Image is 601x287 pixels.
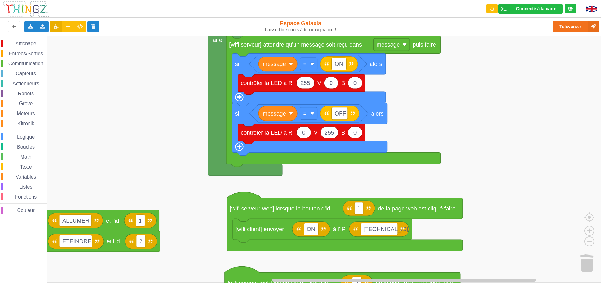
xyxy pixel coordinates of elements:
[211,37,223,43] text: faire
[263,61,286,67] text: message
[325,129,334,136] text: 255
[263,110,286,117] text: message
[248,27,353,32] div: Laisse libre cours à ton imagination !
[16,134,36,140] span: Logique
[370,61,382,67] text: alors
[302,129,305,136] text: 0
[341,80,345,86] text: B
[516,7,556,11] div: Connecté à la carte
[12,81,40,86] span: Actionneurs
[335,110,346,117] text: OFF
[235,226,284,232] text: [wifi client] envoyer
[586,6,597,12] img: gb.png
[357,205,360,211] text: 1
[303,110,306,117] text: =
[139,238,142,245] text: 2
[230,205,330,211] text: [wifi serveur web] lorsque le bouton d'id
[241,129,292,136] text: contrôler la LED à R
[371,110,384,117] text: alors
[353,129,357,136] text: 0
[377,41,400,48] text: message
[139,217,142,224] text: 1
[18,101,34,106] span: Grove
[15,71,37,76] span: Capteurs
[314,129,318,136] text: V
[235,110,239,117] text: si
[8,61,44,66] span: Communication
[8,51,44,56] span: Entrées/Sorties
[15,174,37,180] span: Variables
[17,121,35,126] span: Kitronik
[18,184,33,190] span: Listes
[498,4,563,14] div: Ta base fonctionne bien !
[106,217,119,224] text: et l'id
[19,164,33,170] span: Texte
[62,238,91,245] text: ETEINDRE
[363,226,408,233] text: [TECHNICAL_ID]
[413,41,436,48] text: puis faire
[62,217,90,224] text: ALLUMER
[3,1,50,17] img: thingz_logo.png
[16,111,36,116] span: Moteurs
[378,205,455,211] text: de la page web est cliqué faire
[229,41,362,48] text: [wifi serveur] attendre qu'un message soit reçu dans
[17,91,35,96] span: Robots
[248,20,353,32] div: Espace Galaxia
[16,144,36,150] span: Boucles
[553,21,599,32] button: Téléverser
[353,80,357,86] text: 0
[241,80,292,86] text: contrôler la LED à R
[341,129,345,136] text: B
[14,41,37,46] span: Affichage
[300,80,310,86] text: 255
[335,61,343,67] text: ON
[14,194,38,200] span: Fonctions
[317,80,321,86] text: V
[565,4,576,13] div: Tu es connecté au serveur de création de Thingz
[303,61,306,67] text: =
[333,226,345,232] text: à l'IP
[330,80,333,86] text: 0
[19,154,33,160] span: Math
[16,208,36,213] span: Couleur
[235,61,239,67] text: si
[307,226,316,232] text: ON
[106,238,120,245] text: et l'id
